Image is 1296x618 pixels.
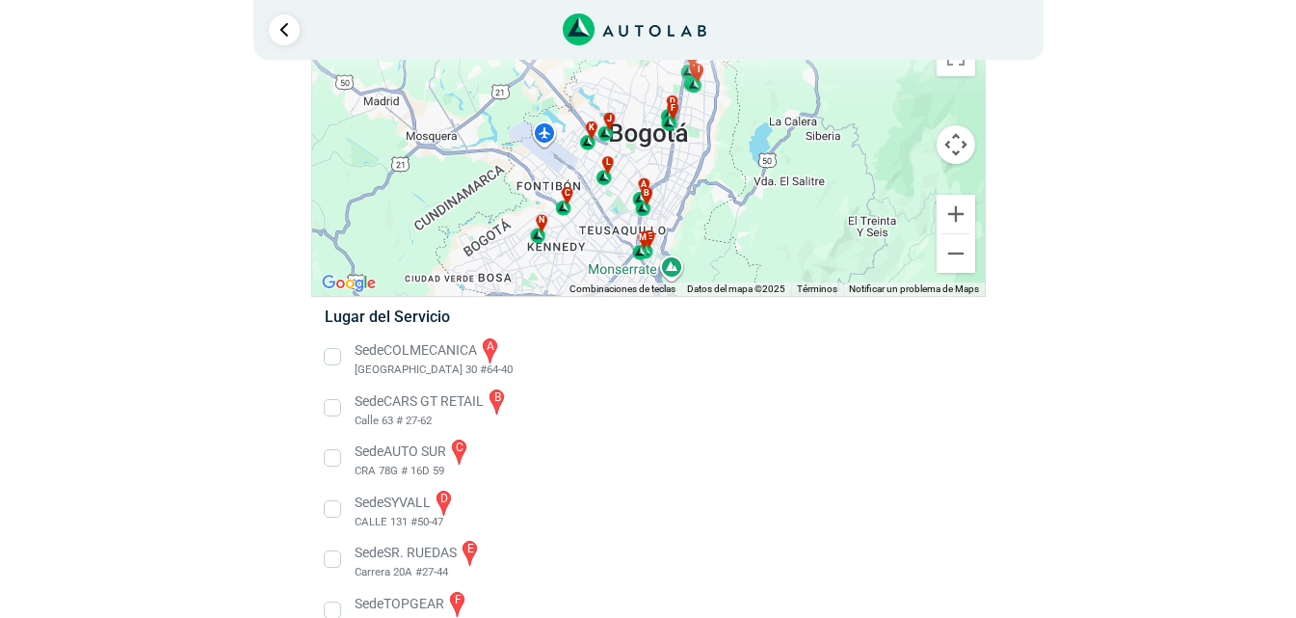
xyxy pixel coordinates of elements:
a: Ir al paso anterior [269,14,300,45]
span: h [692,63,698,76]
span: k [589,121,595,135]
button: Combinaciones de teclas [569,282,675,296]
span: l [605,156,610,170]
span: b [644,187,649,201]
span: i [698,64,701,77]
a: Abre esta zona en Google Maps (se abre en una nueva ventana) [317,271,381,296]
button: Reducir [937,234,975,273]
span: c [564,187,569,201]
span: j [607,113,612,126]
button: Controles de visualización del mapa [937,125,975,164]
h5: Lugar del Servicio [325,308,971,326]
span: Datos del mapa ©2025 [687,283,785,294]
a: Notificar un problema de Maps [849,283,979,294]
span: n [539,214,544,228]
img: Google [317,271,381,296]
button: Ampliar [937,195,975,233]
span: a [641,178,647,192]
span: e [647,230,651,244]
a: Términos (se abre en una nueva pestaña) [797,283,837,294]
span: m [639,231,647,245]
span: f [671,102,675,116]
span: d [669,95,674,109]
a: Link al sitio de autolab [563,19,706,38]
